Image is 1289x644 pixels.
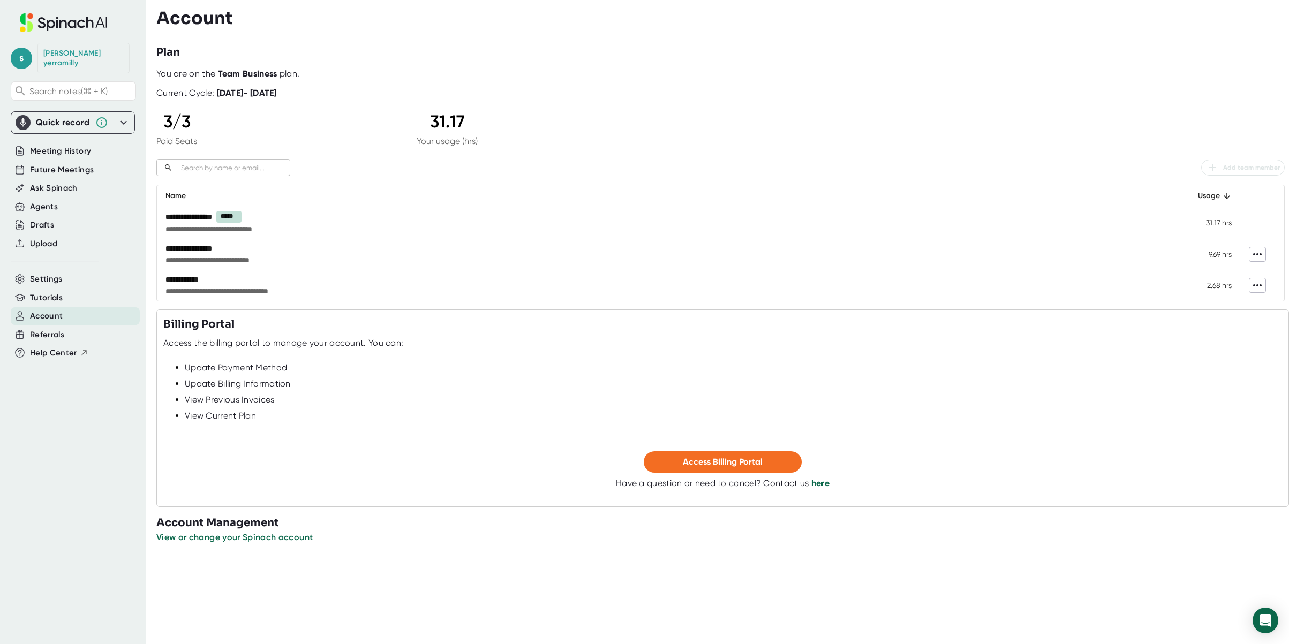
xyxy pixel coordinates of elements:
[616,478,830,489] div: Have a question or need to cancel? Contact us
[43,49,124,67] div: sumant yerramilly
[156,515,1289,531] h3: Account Management
[30,201,58,213] button: Agents
[36,117,90,128] div: Quick record
[163,316,235,332] h3: Billing Portal
[156,532,313,542] span: View or change your Spinach account
[30,182,78,194] button: Ask Spinach
[30,347,77,359] span: Help Center
[217,88,277,98] b: [DATE] - [DATE]
[30,292,63,304] button: Tutorials
[163,338,403,348] div: Access the billing portal to manage your account. You can:
[165,190,1168,202] div: Name
[1177,239,1240,270] td: 9.69 hrs
[29,86,108,96] span: Search notes (⌘ + K)
[185,395,1282,405] div: View Previous Invoices
[30,273,63,285] button: Settings
[177,162,290,174] input: Search by name or email...
[1206,161,1280,174] span: Add team member
[156,8,233,28] h3: Account
[1177,207,1240,238] td: 31.17 hrs
[1201,160,1285,176] button: Add team member
[185,362,1282,373] div: Update Payment Method
[185,411,1282,421] div: View Current Plan
[156,88,277,99] div: Current Cycle:
[30,310,63,322] button: Account
[811,478,830,488] a: here
[30,329,64,341] button: Referrals
[156,44,180,60] h3: Plan
[417,136,478,146] div: Your usage (hrs)
[1185,190,1232,202] div: Usage
[156,531,313,544] button: View or change your Spinach account
[185,378,1282,389] div: Update Billing Information
[30,219,54,231] button: Drafts
[30,347,88,359] button: Help Center
[644,451,802,473] button: Access Billing Portal
[156,111,197,132] div: 3 / 3
[30,145,91,157] button: Meeting History
[30,164,94,176] button: Future Meetings
[156,136,197,146] div: Paid Seats
[1253,608,1278,633] div: Open Intercom Messenger
[11,48,32,69] span: s
[156,69,1285,79] div: You are on the plan.
[30,238,57,250] button: Upload
[1177,270,1240,301] td: 2.68 hrs
[218,69,277,79] b: Team Business
[417,111,478,132] div: 31.17
[683,457,763,467] span: Access Billing Portal
[16,112,130,133] div: Quick record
